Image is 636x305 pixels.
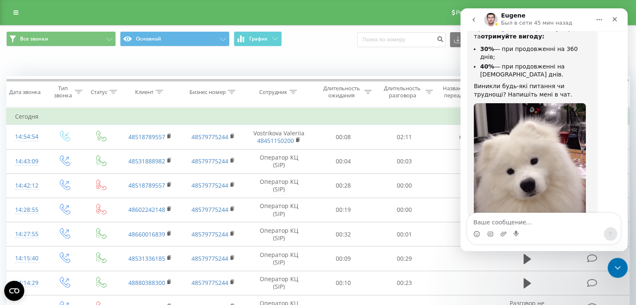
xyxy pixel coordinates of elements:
[313,125,374,149] td: 00:08
[15,178,37,194] div: 14:42:12
[456,9,524,16] span: Реферальная программа
[374,149,434,173] td: 00:03
[143,219,157,232] button: Отправить сообщение…
[245,222,313,247] td: Оператор КЦ (SIP)
[53,85,72,99] div: Тип звонка
[313,173,374,198] td: 00:28
[7,108,630,125] td: Сегодня
[192,279,228,287] a: 48579775244
[189,89,226,96] div: Бизнес номер
[128,206,165,213] a: 48602242148
[245,173,313,198] td: Оператор КЦ (SIP)
[20,37,34,44] b: 30%
[321,85,363,99] div: Длительность ожидания
[15,129,37,145] div: 14:54:54
[450,32,495,47] button: Экспорт
[128,279,165,287] a: 48880388300
[381,85,423,99] div: Длительность разговора
[7,205,160,219] textarea: Ваше сообщение...
[374,198,434,222] td: 00:00
[15,226,37,242] div: 14:27:55
[257,137,294,145] a: 48451150200
[20,55,34,61] b: 40%
[313,247,374,271] td: 00:09
[245,271,313,295] td: Оператор КЦ (SIP)
[374,125,434,149] td: 02:11
[192,133,228,141] a: 48579775244
[192,206,228,213] a: 48579775244
[91,89,107,96] div: Статус
[434,125,498,149] td: main
[357,32,446,47] input: Поиск по номеру
[608,258,628,278] iframe: Intercom live chat
[192,157,228,165] a: 48579775244
[128,181,165,189] a: 48518789557
[20,36,48,42] span: Все звонки
[4,281,24,301] button: Open CMP widget
[15,153,37,170] div: 14:43:09
[442,85,486,99] div: Название схемы переадресации
[9,89,41,96] div: Дата звонка
[313,149,374,173] td: 00:04
[460,8,628,251] iframe: Intercom live chat
[15,202,37,218] div: 14:28:55
[128,230,165,238] a: 48660016839
[26,222,33,229] button: Средство выбора GIF-файла
[313,198,374,222] td: 00:19
[20,25,84,31] b: отримуйте вигоду:
[15,250,37,267] div: 14:15:40
[128,133,165,141] a: 48518789557
[313,271,374,295] td: 00:10
[374,271,434,295] td: 00:23
[13,222,20,229] button: Средство выбора эмодзи
[245,247,313,271] td: Оператор КЦ (SIP)
[374,222,434,247] td: 00:01
[374,247,434,271] td: 00:29
[6,31,116,46] button: Все звонки
[249,36,268,42] span: График
[259,89,287,96] div: Сотрудник
[192,254,228,262] a: 48579775244
[192,230,228,238] a: 48579775244
[20,54,130,70] li: ― при продовженні на [DEMOGRAPHIC_DATA] днів.
[135,89,153,96] div: Клиент
[234,31,282,46] button: График
[245,198,313,222] td: Оператор КЦ (SIP)
[245,149,313,173] td: Оператор КЦ (SIP)
[40,222,46,229] button: Добавить вложение
[374,173,434,198] td: 00:00
[13,74,130,90] div: Виникли будь-які питання чи труднощі? Напишіть мені в чат.
[192,181,228,189] a: 48579775244
[13,16,130,33] div: Продовжуйте ваш проект у вересні та
[53,222,60,229] button: Start recording
[15,275,37,291] div: 14:14:29
[20,37,130,52] li: ― при продовженні на 360 днів;
[245,125,313,149] td: Vostrikova Valeriia
[120,31,230,46] button: Основной
[313,222,374,247] td: 00:32
[128,254,165,262] a: 48531336185
[128,157,165,165] a: 48531888982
